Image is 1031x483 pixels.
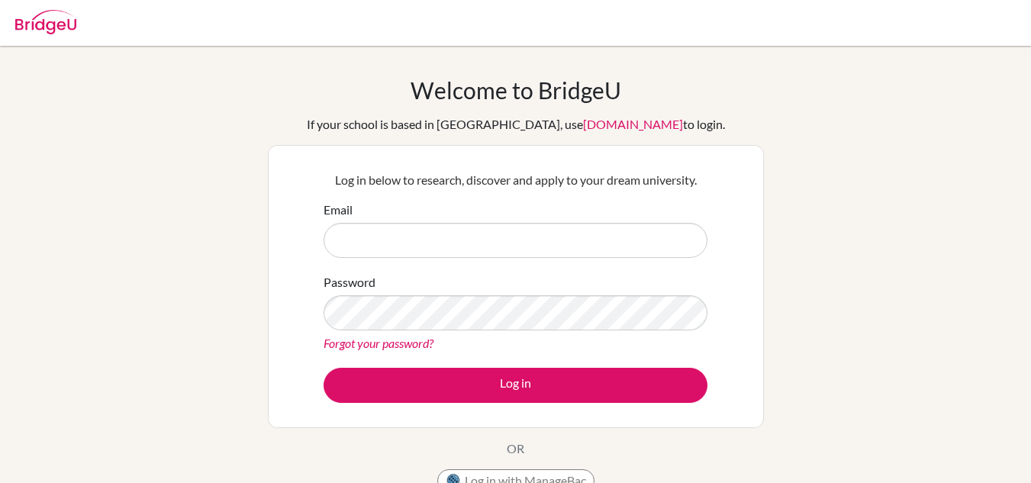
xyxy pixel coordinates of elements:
img: Bridge-U [15,10,76,34]
label: Email [324,201,353,219]
p: Log in below to research, discover and apply to your dream university. [324,171,707,189]
div: If your school is based in [GEOGRAPHIC_DATA], use to login. [307,115,725,134]
p: OR [507,440,524,458]
a: [DOMAIN_NAME] [583,117,683,131]
h1: Welcome to BridgeU [411,76,621,104]
label: Password [324,273,375,291]
a: Forgot your password? [324,336,433,350]
button: Log in [324,368,707,403]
